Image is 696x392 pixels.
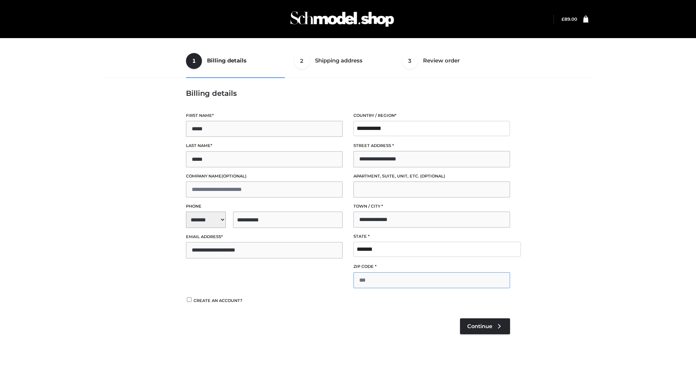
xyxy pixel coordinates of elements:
label: State [353,233,510,240]
a: Continue [460,318,510,334]
label: Street address [353,142,510,149]
label: Apartment, suite, unit, etc. [353,173,510,180]
label: ZIP Code [353,263,510,270]
label: Company name [186,173,343,180]
label: Email address [186,233,343,240]
a: £89.00 [562,16,577,22]
label: Phone [186,203,343,210]
span: £ [562,16,564,22]
span: (optional) [221,173,246,179]
label: Town / City [353,203,510,210]
bdi: 89.00 [562,16,577,22]
label: Last name [186,142,343,149]
label: Country / Region [353,112,510,119]
img: Schmodel Admin 964 [288,5,397,33]
h3: Billing details [186,89,510,98]
label: First name [186,112,343,119]
span: Continue [467,323,492,330]
span: (optional) [420,173,445,179]
input: Create an account? [186,297,192,302]
span: Create an account? [194,298,243,303]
